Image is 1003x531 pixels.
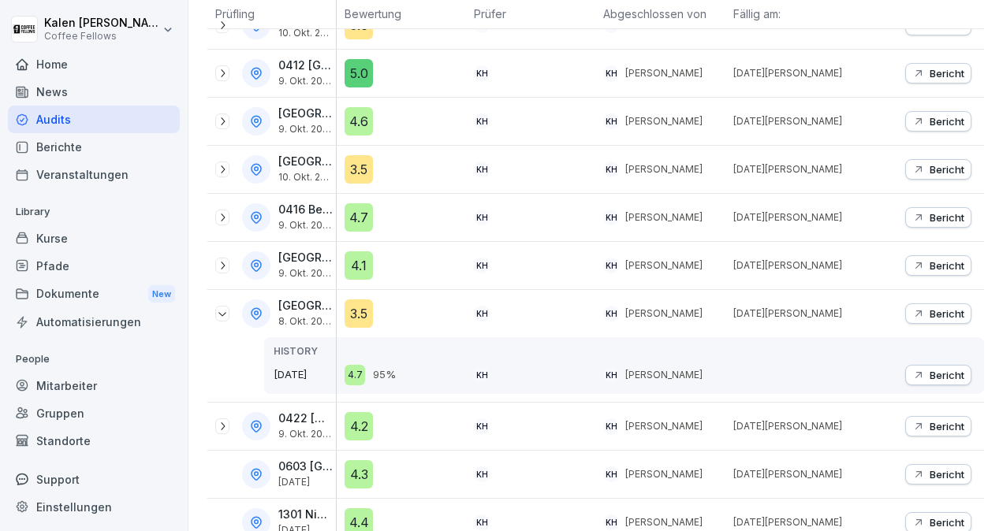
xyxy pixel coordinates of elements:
[8,493,180,521] a: Einstellungen
[603,65,619,81] div: KH
[278,429,333,440] p: 9. Okt. 2025
[474,65,490,81] div: KH
[905,365,971,385] button: Bericht
[905,63,971,84] button: Bericht
[603,466,619,482] div: KH
[625,515,703,529] p: [PERSON_NAME]
[930,468,964,481] p: Bericht
[8,50,180,78] a: Home
[373,367,396,383] p: 95%
[930,516,964,529] p: Bericht
[603,162,619,177] div: KH
[930,259,964,272] p: Bericht
[8,308,180,336] a: Automatisierungen
[278,316,333,327] p: 8. Okt. 2025
[474,306,490,321] div: KH
[930,115,964,128] p: Bericht
[8,466,180,493] div: Support
[345,59,373,87] div: 5.0
[474,162,490,177] div: KH
[278,203,333,217] p: 0416 Berlin Cube Coffee Fellows
[8,133,180,161] a: Berichte
[278,28,333,39] p: 10. Okt. 2025
[733,306,855,321] p: [DATE][PERSON_NAME]
[625,368,703,382] p: [PERSON_NAME]
[215,6,328,22] p: Prüfling
[278,59,333,72] p: 0412 [GEOGRAPHIC_DATA]
[345,203,373,232] div: 4.7
[278,107,333,121] p: [GEOGRAPHIC_DATA] (Alex 2)
[44,31,159,42] p: Coffee Fellows
[278,477,333,488] p: [DATE]
[278,220,333,231] p: 9. Okt. 2025
[8,280,180,309] a: DokumenteNew
[278,155,333,169] p: [GEOGRAPHIC_DATA] ([GEOGRAPHIC_DATA])
[345,365,365,385] div: 4.7
[8,199,180,225] p: Library
[625,258,703,273] p: [PERSON_NAME]
[274,344,336,358] p: HISTORY
[905,111,971,132] button: Bericht
[474,466,490,482] div: KH
[474,514,490,530] div: KH
[8,225,180,252] a: Kurse
[905,207,971,228] button: Bericht
[8,280,180,309] div: Dokumente
[8,106,180,133] a: Audits
[8,252,180,280] div: Pfade
[905,159,971,180] button: Bericht
[8,427,180,455] a: Standorte
[8,78,180,106] a: News
[474,113,490,129] div: KH
[474,367,490,383] div: KH
[625,114,703,128] p: [PERSON_NAME]
[733,467,855,481] p: [DATE][PERSON_NAME]
[474,418,490,434] div: KH
[8,372,180,399] a: Mitarbeiter
[8,347,180,372] p: People
[733,66,855,80] p: [DATE][PERSON_NAME]
[278,412,333,425] p: 0422 [GEOGRAPHIC_DATA] S+U Bhf. ([PERSON_NAME]´s)
[8,399,180,427] a: Gruppen
[930,420,964,433] p: Bericht
[278,299,333,313] p: [GEOGRAPHIC_DATA]
[44,17,159,30] p: Kalen [PERSON_NAME]
[905,464,971,485] button: Bericht
[278,251,333,265] p: [GEOGRAPHIC_DATA] (Alex 4)
[345,412,373,440] div: 4.2
[274,367,336,383] p: [DATE]
[345,299,373,328] div: 3.5
[625,306,703,321] p: [PERSON_NAME]
[733,210,855,225] p: [DATE][PERSON_NAME]
[603,210,619,225] div: KH
[930,211,964,224] p: Bericht
[930,163,964,176] p: Bericht
[625,467,703,481] p: [PERSON_NAME]
[603,258,619,273] div: KH
[8,161,180,188] div: Veranstaltungen
[603,367,619,383] div: KH
[474,258,490,273] div: KH
[930,307,964,320] p: Bericht
[345,6,458,22] p: Bewertung
[278,508,333,522] p: 1301 Niederfinow
[733,162,855,176] p: [DATE][PERSON_NAME]
[733,419,855,433] p: [DATE][PERSON_NAME]
[278,460,333,473] p: 0603 [GEOGRAPHIC_DATA]
[278,172,333,183] p: 10. Okt. 2025
[278,76,333,87] p: 9. Okt. 2025
[345,251,373,280] div: 4.1
[733,258,855,273] p: [DATE][PERSON_NAME]
[733,515,855,529] p: [DATE][PERSON_NAME]
[625,419,703,433] p: [PERSON_NAME]
[930,67,964,80] p: Bericht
